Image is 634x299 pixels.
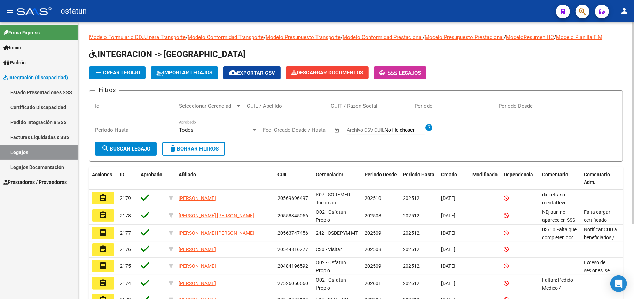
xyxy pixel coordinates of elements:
[365,281,381,286] span: 202601
[99,245,107,253] mat-icon: assignment
[297,127,331,133] input: Fecha fin
[333,127,341,135] button: Open calendar
[99,228,107,237] mat-icon: assignment
[229,68,237,77] mat-icon: cloud_download
[316,209,346,223] span: O02 - Osfatun Propio
[470,167,501,190] datatable-header-cell: Modificado
[169,144,177,153] mat-icon: delete
[95,85,119,95] h3: Filtros
[542,172,568,177] span: Comentario
[441,230,455,236] span: [DATE]
[403,247,420,252] span: 202512
[316,172,343,177] span: Gerenciador
[347,127,385,133] span: Archivo CSV CUIL
[223,66,281,79] button: Exportar CSV
[188,34,264,40] a: Modelo Conformidad Transporte
[89,66,146,79] button: Crear Legajo
[151,66,218,79] button: IMPORTAR LEGAJOS
[120,195,131,201] span: 2179
[403,263,420,269] span: 202512
[374,66,426,79] button: -Legajos
[425,123,433,132] mat-icon: help
[316,260,346,273] span: O02 - Osfatun Propio
[425,34,504,40] a: Modelo Presupuesto Prestacional
[316,192,350,205] span: K07 - SOREMER Tucuman
[316,277,346,291] span: O02 - Osfatun Propio
[581,167,623,190] datatable-header-cell: Comentario Adm.
[277,247,308,252] span: 20544816277
[3,178,67,186] span: Prestadores / Proveedores
[365,230,381,236] span: 202509
[501,167,539,190] datatable-header-cell: Dependencia
[179,263,216,269] span: [PERSON_NAME]
[266,34,341,40] a: Modelo Presupuesto Transporte
[441,247,455,252] span: [DATE]
[438,167,470,190] datatable-header-cell: Creado
[117,167,138,190] datatable-header-cell: ID
[120,247,131,252] span: 2176
[99,279,107,287] mat-icon: assignment
[263,127,291,133] input: Fecha inicio
[277,230,308,236] span: 20563747456
[403,172,435,177] span: Periodo Hasta
[162,142,225,156] button: Borrar Filtros
[313,167,362,190] datatable-header-cell: Gerenciador
[277,281,308,286] span: 27526050660
[542,192,566,205] span: dx: retraso mental leve
[542,227,577,280] span: 03/10 Falta que completen doc faltante de Fono. 07/10 cargo la prestación de fono
[179,195,216,201] span: [PERSON_NAME]
[365,172,397,177] span: Periodo Desde
[365,263,381,269] span: 202509
[3,44,21,51] span: Inicio
[179,127,194,133] span: Todos
[584,260,617,297] span: Exceso de sesiones, se reevera plan prestacional en 2026
[101,144,110,153] mat-icon: search
[403,281,420,286] span: 202612
[179,103,235,109] span: Seleccionar Gerenciador
[120,281,131,286] span: 2174
[403,213,420,218] span: 202512
[120,172,124,177] span: ID
[120,263,131,269] span: 2175
[179,172,196,177] span: Afiliado
[286,66,369,79] button: Descargar Documentos
[403,230,420,236] span: 202512
[156,70,212,76] span: IMPORTAR LEGAJOS
[539,167,581,190] datatable-header-cell: Comentario
[176,167,275,190] datatable-header-cell: Afiliado
[99,211,107,219] mat-icon: assignment
[120,213,131,218] span: 2178
[229,70,275,76] span: Exportar CSV
[441,263,455,269] span: [DATE]
[379,70,399,76] span: -
[584,172,610,185] span: Comentario Adm.
[179,230,254,236] span: [PERSON_NAME] [PERSON_NAME]
[365,213,381,218] span: 202508
[385,127,425,134] input: Archivo CSV CUIL
[179,213,254,218] span: [PERSON_NAME] [PERSON_NAME]
[277,195,308,201] span: 20569696497
[365,247,381,252] span: 202508
[365,195,381,201] span: 202510
[362,167,400,190] datatable-header-cell: Periodo Desde
[400,167,438,190] datatable-header-cell: Periodo Hasta
[620,7,628,15] mat-icon: person
[95,68,103,76] mat-icon: add
[277,172,288,177] span: CUIL
[3,59,26,66] span: Padrón
[3,29,40,37] span: Firma Express
[584,227,617,248] span: Notificar CUD a beneficiarios / Falta Codem
[169,146,219,152] span: Borrar Filtros
[399,70,421,76] span: Legajos
[99,261,107,270] mat-icon: assignment
[99,194,107,202] mat-icon: assignment
[403,195,420,201] span: 202512
[610,275,627,292] div: Open Intercom Messenger
[441,195,455,201] span: [DATE]
[542,209,577,294] span: ND, aun no aparece en SSS. La Dra. opto por avalar las ordenes antes de que figure en la SSS. -Pi...
[291,70,363,76] span: Descargar Documentos
[95,142,157,156] button: Buscar Legajo
[441,213,455,218] span: [DATE]
[277,263,308,269] span: 20484196592
[89,34,186,40] a: Modelo Formulario DDJJ para Transporte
